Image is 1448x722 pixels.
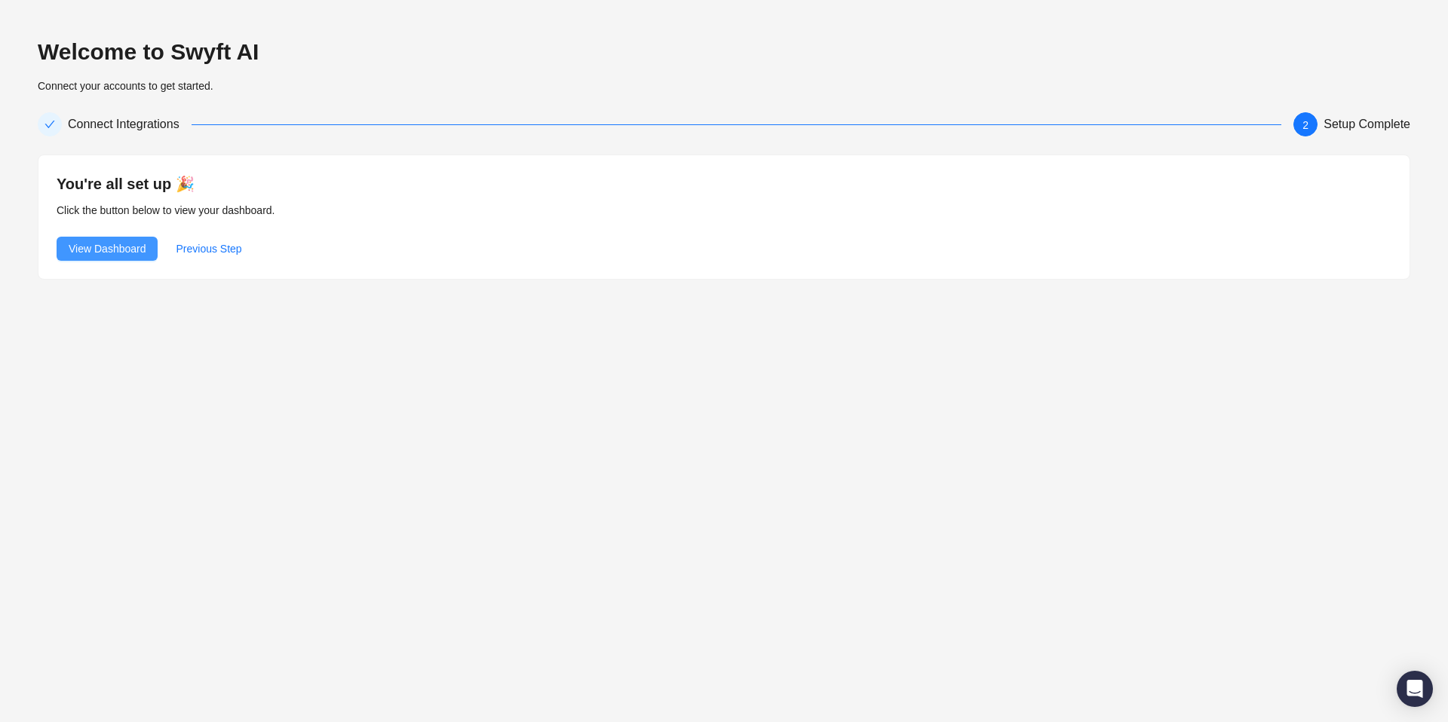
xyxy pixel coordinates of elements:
[1397,671,1433,707] div: Open Intercom Messenger
[69,240,146,257] span: View Dashboard
[164,237,253,261] button: Previous Step
[1302,119,1308,131] span: 2
[68,112,192,136] div: Connect Integrations
[1324,112,1410,136] div: Setup Complete
[38,80,213,92] span: Connect your accounts to get started.
[38,38,1410,66] h2: Welcome to Swyft AI
[57,237,158,261] button: View Dashboard
[44,119,55,130] span: check
[57,204,275,216] span: Click the button below to view your dashboard.
[176,240,241,257] span: Previous Step
[57,173,1391,194] h4: You're all set up 🎉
